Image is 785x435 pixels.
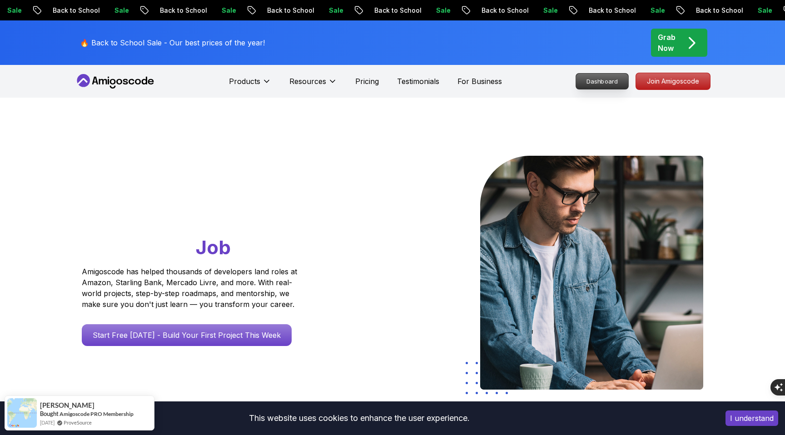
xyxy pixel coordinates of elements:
p: Back to School [44,6,105,15]
p: Back to School [151,6,213,15]
p: Products [229,76,260,87]
p: Sale [427,6,456,15]
a: Join Amigoscode [636,73,710,90]
p: Back to School [258,6,320,15]
p: 🔥 Back to School Sale - Our best prices of the year! [80,37,265,48]
p: Sale [213,6,242,15]
button: Accept cookies [725,410,778,426]
button: Resources [289,76,337,94]
p: Dashboard [576,74,628,89]
p: Sale [749,6,778,15]
a: Testimonials [397,76,439,87]
button: Products [229,76,271,94]
p: Back to School [365,6,427,15]
h1: Go From Learning to Hired: Master Java, Spring Boot & Cloud Skills That Get You the [82,156,332,261]
span: [DATE] [40,419,55,426]
p: Join Amigoscode [636,73,710,89]
p: Amigoscode has helped thousands of developers land roles at Amazon, Starling Bank, Mercado Livre,... [82,266,300,310]
img: hero [480,156,703,390]
p: Back to School [580,6,641,15]
span: [PERSON_NAME] [40,401,94,409]
a: ProveSource [64,419,92,426]
p: Grab Now [658,32,676,54]
p: Back to School [687,6,749,15]
p: Sale [320,6,349,15]
p: Sale [105,6,134,15]
div: This website uses cookies to enhance the user experience. [7,408,712,428]
span: Bought [40,410,59,417]
a: Amigoscode PRO Membership [60,410,134,418]
p: Sale [534,6,563,15]
img: provesource social proof notification image [7,398,37,428]
p: Sale [641,6,671,15]
a: Pricing [355,76,379,87]
p: Resources [289,76,326,87]
span: Job [196,236,231,259]
a: For Business [457,76,502,87]
p: Back to School [472,6,534,15]
a: Dashboard [576,73,629,89]
a: Start Free [DATE] - Build Your First Project This Week [82,324,292,346]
